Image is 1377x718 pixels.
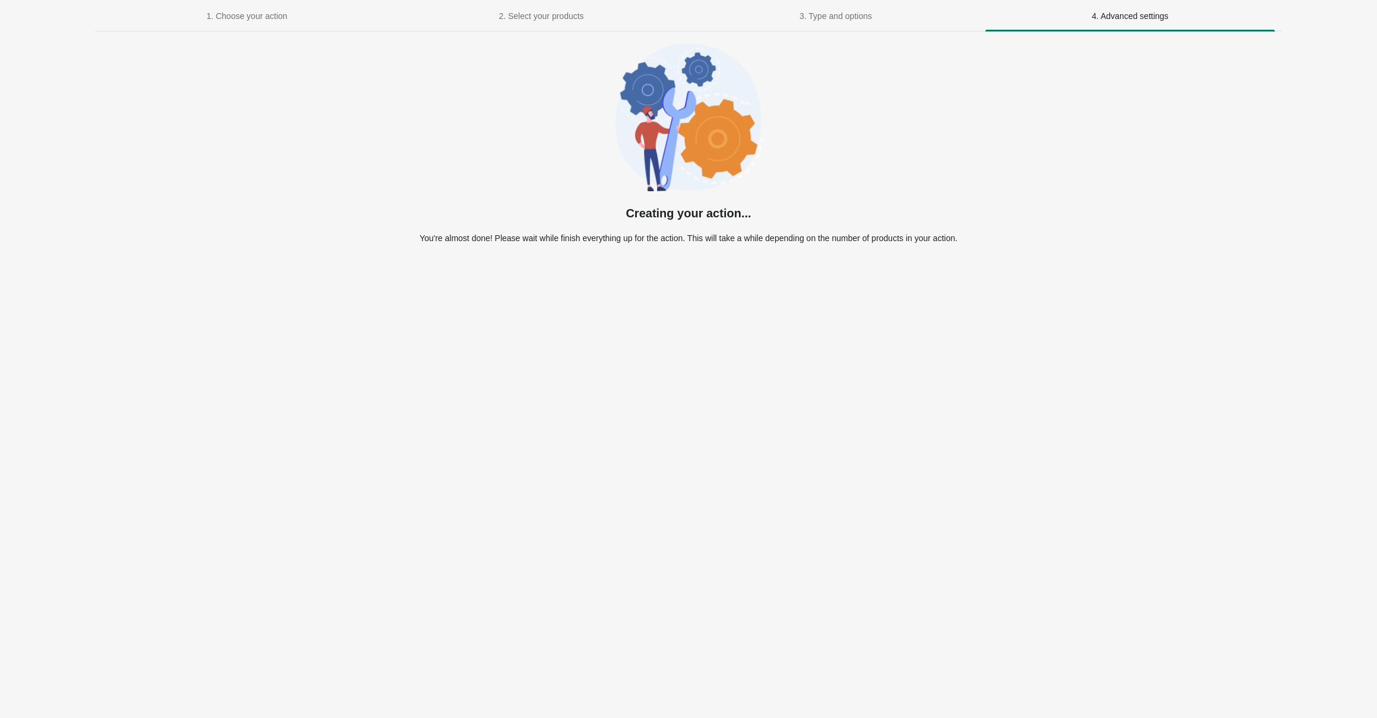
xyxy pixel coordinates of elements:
h2: Creating your action... [626,206,751,220]
span: 1. Choose your action [207,11,287,21]
span: 3. Type and options [799,11,872,21]
span: 4. Advanced settings [1092,11,1168,21]
span: 2. Select your products [499,11,583,21]
img: Adding products in your action [615,43,763,191]
p: You're almost done! Please wait while finish everything up for the action. This will take a while... [420,232,957,244]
